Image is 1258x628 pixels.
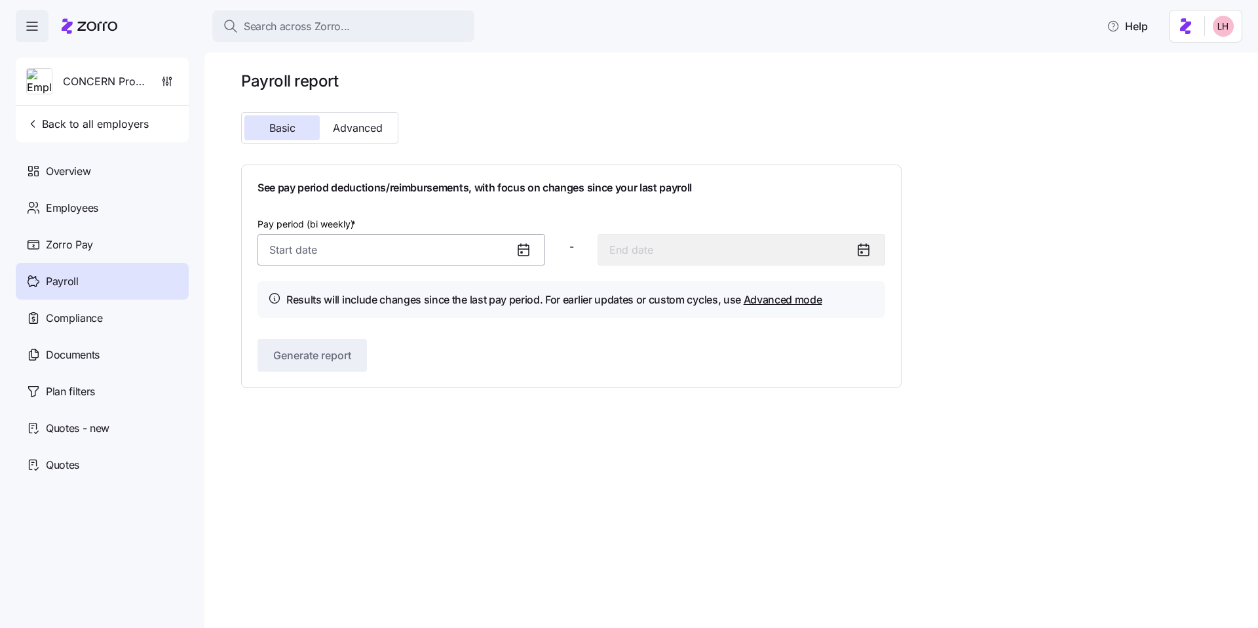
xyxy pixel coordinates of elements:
[16,446,189,483] a: Quotes
[26,116,149,132] span: Back to all employers
[241,71,902,91] h1: Payroll report
[46,200,98,216] span: Employees
[212,10,474,42] button: Search across Zorro...
[16,263,189,300] a: Payroll
[744,293,822,306] a: Advanced mode
[46,383,95,400] span: Plan filters
[269,123,295,133] span: Basic
[1107,18,1148,34] span: Help
[16,373,189,410] a: Plan filters
[27,69,52,95] img: Employer logo
[16,336,189,373] a: Documents
[1096,13,1158,39] button: Help
[286,292,822,308] h4: Results will include changes since the last pay period. For earlier updates or custom cycles, use
[63,73,145,90] span: CONCERN Professional Services
[598,234,885,265] input: End date
[16,226,189,263] a: Zorro Pay
[46,237,93,253] span: Zorro Pay
[21,111,154,137] button: Back to all employers
[16,153,189,189] a: Overview
[46,347,100,363] span: Documents
[46,457,79,473] span: Quotes
[257,339,367,372] button: Generate report
[244,18,350,35] span: Search across Zorro...
[46,273,79,290] span: Payroll
[16,300,189,336] a: Compliance
[46,163,90,180] span: Overview
[16,410,189,446] a: Quotes - new
[1213,16,1234,37] img: 8ac9784bd0c5ae1e7e1202a2aac67deb
[257,234,545,265] input: Start date
[257,217,358,231] label: Pay period (bi weekly)
[46,310,103,326] span: Compliance
[257,181,885,195] h1: See pay period deductions/reimbursements, with focus on changes since your last payroll
[333,123,383,133] span: Advanced
[46,420,109,437] span: Quotes - new
[16,189,189,226] a: Employees
[569,239,574,255] span: -
[273,347,351,363] span: Generate report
